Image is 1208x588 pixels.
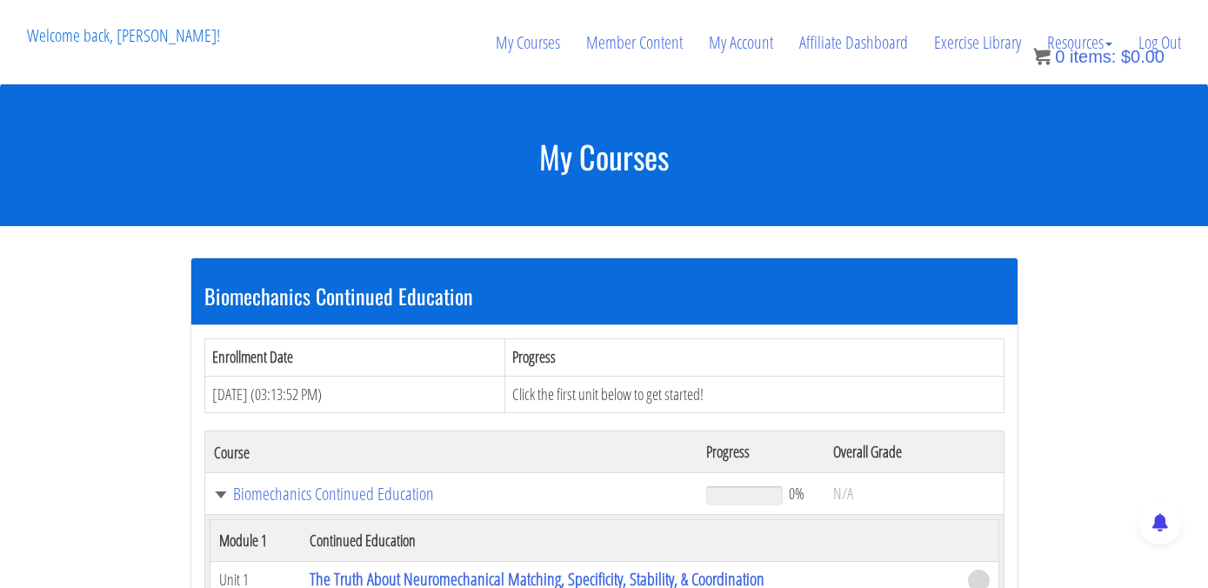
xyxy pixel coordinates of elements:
[921,1,1034,84] a: Exercise Library
[789,484,804,503] span: 0%
[1070,47,1116,66] span: items:
[505,376,1004,413] td: Click the first unit below to get started!
[210,520,301,562] th: Module 1
[505,338,1004,376] th: Progress
[204,376,505,413] td: [DATE] (03:13:52 PM)
[573,1,696,84] a: Member Content
[1121,47,1165,66] bdi: 0.00
[204,338,505,376] th: Enrollment Date
[1034,1,1125,84] a: Resources
[696,1,786,84] a: My Account
[1125,1,1194,84] a: Log Out
[14,1,233,70] p: Welcome back, [PERSON_NAME]!
[824,473,1004,515] td: N/A
[697,431,824,473] th: Progress
[301,520,958,562] th: Continued Education
[214,485,690,503] a: Biomechanics Continued Education
[1055,47,1065,66] span: 0
[824,431,1004,473] th: Overall Grade
[1033,48,1051,65] img: icon11.png
[483,1,573,84] a: My Courses
[204,284,1004,307] h3: Biomechanics Continued Education
[1121,47,1131,66] span: $
[1033,47,1165,66] a: 0 items: $0.00
[786,1,921,84] a: Affiliate Dashboard
[204,431,697,473] th: Course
